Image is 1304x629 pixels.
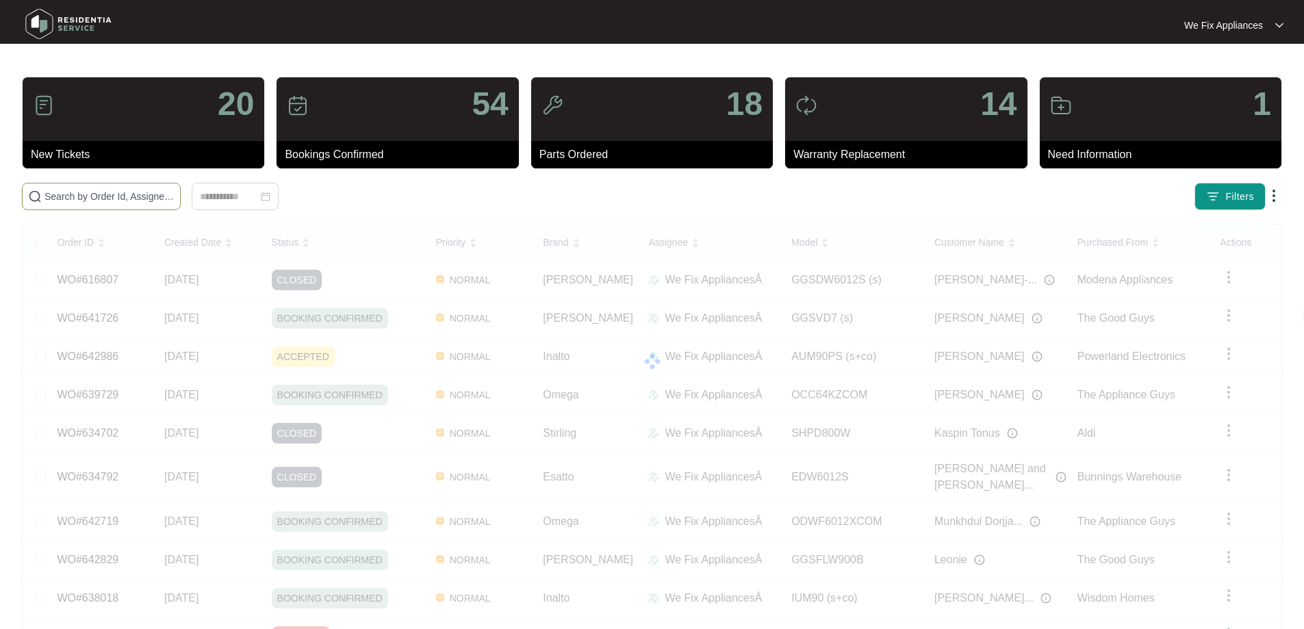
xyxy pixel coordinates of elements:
img: icon [541,94,563,116]
input: Search by Order Id, Assignee Name, Customer Name, Brand and Model [44,189,175,204]
img: icon [287,94,309,116]
img: dropdown arrow [1275,22,1283,29]
img: icon [795,94,817,116]
p: Need Information [1048,146,1281,163]
img: filter icon [1206,190,1220,203]
img: residentia service logo [21,3,116,44]
button: filter iconFilters [1194,183,1266,210]
span: Filters [1225,190,1254,204]
img: search-icon [28,190,42,203]
p: 1 [1253,88,1271,120]
p: 20 [218,88,254,120]
img: icon [1050,94,1072,116]
p: New Tickets [31,146,264,163]
img: icon [33,94,55,116]
p: Warranty Replacement [793,146,1027,163]
p: 18 [726,88,763,120]
p: 54 [472,88,508,120]
p: We Fix Appliances [1184,18,1263,32]
p: Bookings Confirmed [285,146,518,163]
p: 14 [980,88,1017,120]
img: dropdown arrow [1266,188,1282,204]
p: Parts Ordered [539,146,773,163]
